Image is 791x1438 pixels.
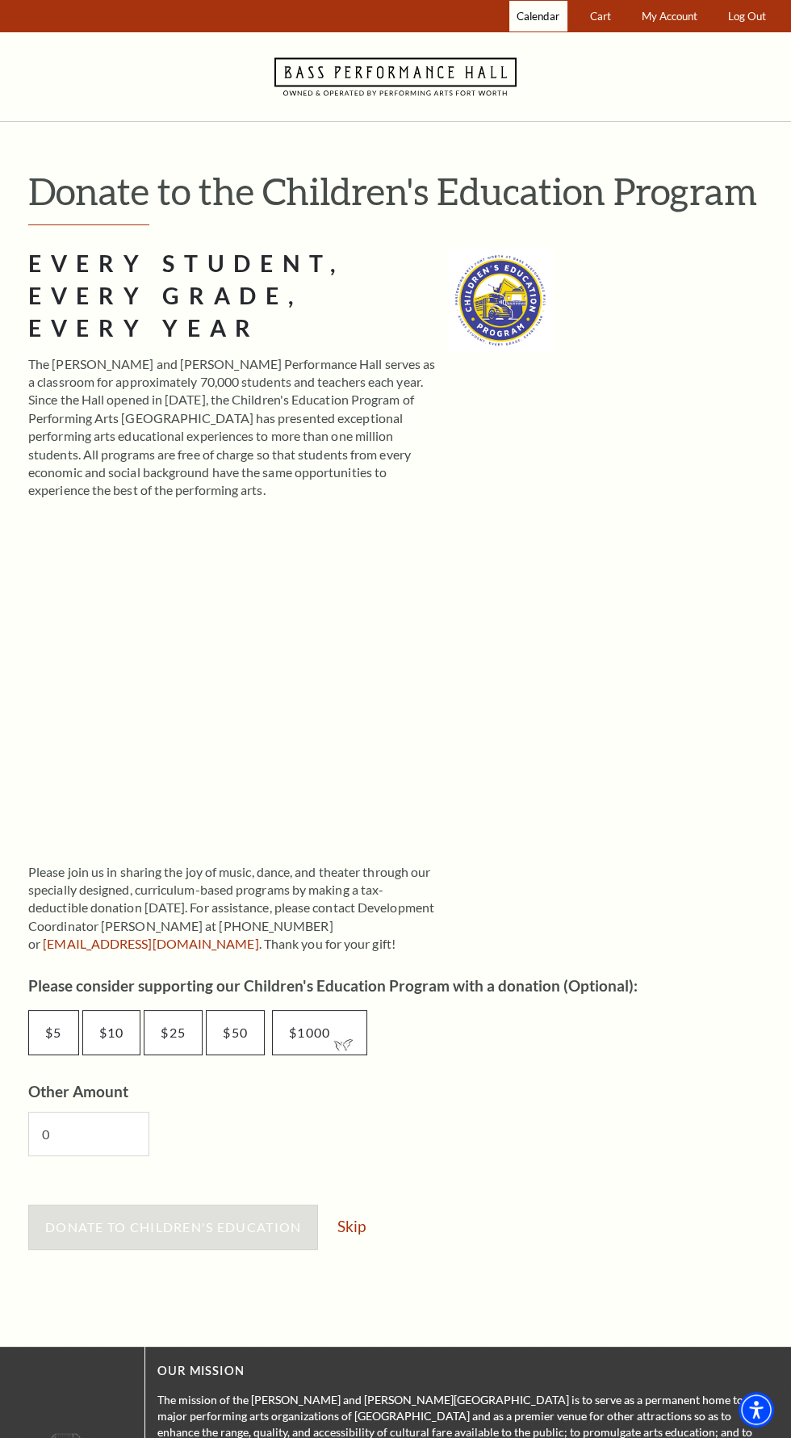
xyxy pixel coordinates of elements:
a: Calendar [509,1,567,32]
h2: Every Student, Every Grade, Every Year [28,248,437,345]
a: Navigate to Bass Performance Hall homepage [274,32,517,121]
label: Please consider supporting our Children's Education Program with a donation (Optional): [28,978,775,993]
label: Other Amount [28,1084,752,1099]
a: Log Out [721,1,774,32]
input: Other Amount [144,1010,203,1055]
input: Number [28,1112,149,1156]
input: Button [272,1010,366,1055]
span: Donate to Children's Education [45,1219,301,1235]
input: Other Amount [28,1010,79,1055]
input: Other Amount [82,1010,141,1055]
span: Cart [590,10,611,23]
button: Donate to Children's Education [28,1205,318,1250]
div: Accessibility Menu [739,1392,774,1428]
span: Calendar [517,10,559,23]
a: Skip [337,1218,366,1234]
a: My Account [634,1,705,32]
a: [EMAIL_ADDRESS][DOMAIN_NAME] [43,936,258,951]
span: My Account [642,10,697,23]
a: Cart [583,1,619,32]
p: Please join us in sharing the joy of music, dance, and theater through our specially designed, cu... [28,863,437,954]
p: OUR MISSION [157,1361,775,1381]
input: Other Amount [206,1010,265,1055]
iframe: Children’s Education Program of Performing Arts Fort Worth - 2024 [28,566,437,820]
p: The [PERSON_NAME] and [PERSON_NAME] Performance Hall serves as a classroom for approximately 70,0... [28,355,437,500]
h1: Donate to the Children's Education Program [28,170,775,212]
img: Every Student, Every Grade, [448,248,553,353]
